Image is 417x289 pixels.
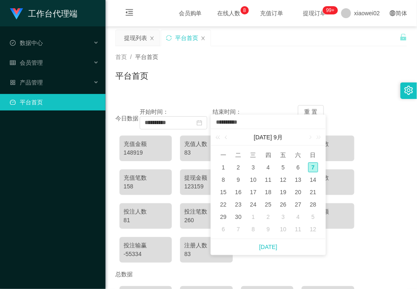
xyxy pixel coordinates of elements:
div: 9 [233,175,243,185]
i: 图标: close [201,36,206,41]
button: 重 置 [298,105,324,118]
td: 2025年10月1日 [246,211,261,223]
td: 2025年9月9日 [231,174,246,186]
div: 充值金额 [124,140,168,148]
div: 15 [218,187,228,197]
div: 6 [218,224,228,234]
i: 图标: calendar [197,120,202,126]
a: 图标: dashboard平台首页 [10,94,99,110]
div: 18 [263,187,273,197]
div: 23 [233,200,243,209]
a: 工作台代理端 [10,10,77,16]
div: 2 [233,162,243,172]
div: 4 [293,212,303,222]
td: 2025年9月14日 [306,174,321,186]
i: 图标: setting [404,86,413,95]
div: 11 [293,224,303,234]
td: 2025年10月4日 [290,211,305,223]
img: logo.9652507e.png [10,8,23,20]
span: 首页 [115,54,127,60]
div: 83 [184,250,228,258]
td: 2025年9月12日 [276,174,290,186]
div: 投注人数 [124,207,168,216]
th: 周二 [231,149,246,161]
span: 数据中心 [10,40,43,46]
div: 27 [293,200,303,209]
a: 上一年 (Control键加左方向键) [214,129,225,146]
td: 2025年10月6日 [216,223,231,235]
div: 3 [248,162,258,172]
h1: 平台首页 [115,70,148,82]
a: [DATE] [253,129,273,146]
div: 19 [278,187,288,197]
td: 2025年9月18日 [261,186,276,198]
td: 2025年9月19日 [276,186,290,198]
td: 2025年9月7日 [306,161,321,174]
div: 10 [278,224,288,234]
a: 上个月 (翻页上键) [223,129,230,146]
div: 17 [248,187,258,197]
td: 2025年10月8日 [246,223,261,235]
i: 图标: sync [166,35,172,41]
span: 会员管理 [10,59,43,66]
span: 产品管理 [10,79,43,86]
th: 周六 [290,149,305,161]
td: 2025年9月20日 [290,186,305,198]
th: 周五 [276,149,290,161]
div: 6 [293,162,303,172]
div: 8 [218,175,228,185]
div: 260 [184,216,228,225]
span: 提现订单 [299,10,330,16]
div: 26 [278,200,288,209]
th: 周一 [216,149,231,161]
div: 投注笔数 [184,207,228,216]
div: 14 [308,175,318,185]
td: 2025年9月2日 [231,161,246,174]
div: 5 [308,212,318,222]
div: 12 [278,175,288,185]
span: / [130,54,132,60]
div: 149 [306,182,350,191]
th: 周日 [306,149,321,161]
div: 76 [306,148,350,157]
i: 图标: menu-fold [115,0,143,27]
div: 148919 [124,148,168,157]
div: 22 [218,200,228,209]
i: 图标: table [10,60,16,66]
div: 提现金额 [184,174,228,182]
div: 今日数据 [115,114,140,123]
div: 首充人数 [306,140,350,148]
p: 8 [243,6,246,14]
div: 16 [233,187,243,197]
div: -55334 [124,250,168,258]
span: 四 [261,151,276,159]
a: 下个月 (翻页下键) [306,129,314,146]
span: 结束时间： [213,108,241,115]
div: 总数据 [115,267,407,282]
div: 7 [233,224,243,234]
div: 12 [308,224,318,234]
td: 2025年9月28日 [306,198,321,211]
span: 二 [231,151,246,159]
td: 2025年9月22日 [216,198,231,211]
div: 83 [184,148,228,157]
div: 提现列表 [124,30,147,46]
div: 中奖金额 [306,207,350,216]
div: 充值人数 [184,140,228,148]
span: 充值订单 [256,10,288,16]
div: 62113 [306,216,350,225]
span: 平台首页 [135,54,158,60]
td: 2025年9月16日 [231,186,246,198]
div: 充值笔数 [124,174,168,182]
td: 2025年10月7日 [231,223,246,235]
td: 2025年9月29日 [216,211,231,223]
td: 2025年10月12日 [306,223,321,235]
span: 开始时间： [140,108,169,115]
div: 11 [263,175,273,185]
span: 五 [276,151,290,159]
div: 8 [248,224,258,234]
td: 2025年9月27日 [290,198,305,211]
td: 2025年10月9日 [261,223,276,235]
td: 2025年10月2日 [261,211,276,223]
td: 2025年9月25日 [261,198,276,211]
